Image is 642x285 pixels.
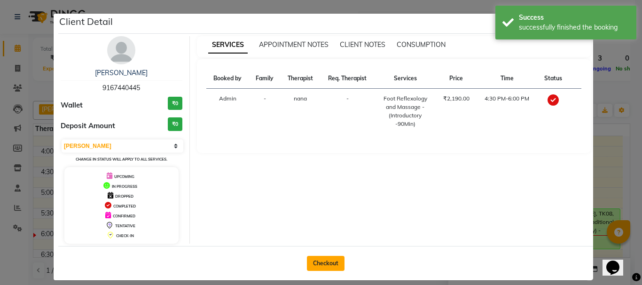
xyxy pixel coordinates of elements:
th: Req. Therapist [321,69,375,89]
td: 4:30 PM-6:00 PM [477,89,537,134]
span: TENTATIVE [115,223,135,228]
small: Change in status will apply to all services. [76,157,167,162]
span: nana [294,95,307,102]
span: IN PROGRESS [112,184,137,189]
h3: ₹0 [168,117,182,131]
span: CONFIRMED [113,214,135,218]
a: [PERSON_NAME] [95,69,148,77]
span: CHECK-IN [116,233,134,238]
div: Foot Reflexology and Massage - (Introductory -90Min) [380,94,430,128]
th: Services [375,69,436,89]
td: - [249,89,281,134]
span: 9167440445 [102,84,140,92]
div: successfully finished the booking [519,23,629,32]
h5: Client Detail [59,15,113,29]
th: Therapist [281,69,321,89]
span: COMPLETED [113,204,136,208]
span: CLIENT NOTES [340,40,385,49]
h3: ₹0 [168,97,182,110]
div: ₹2,190.00 [441,94,471,103]
span: CONSUMPTION [397,40,446,49]
span: Wallet [61,100,83,111]
td: - [321,89,375,134]
th: Time [477,69,537,89]
span: APPOINTMENT NOTES [259,40,329,49]
span: UPCOMING [114,174,134,179]
td: Admin [206,89,249,134]
button: Checkout [307,256,344,271]
th: Status [538,69,569,89]
iframe: chat widget [603,247,633,276]
span: DROPPED [115,194,133,199]
th: Price [436,69,477,89]
img: avatar [107,36,135,64]
th: Family [249,69,281,89]
div: Success [519,13,629,23]
span: Deposit Amount [61,121,115,131]
th: Booked by [206,69,249,89]
span: SERVICES [208,37,248,54]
